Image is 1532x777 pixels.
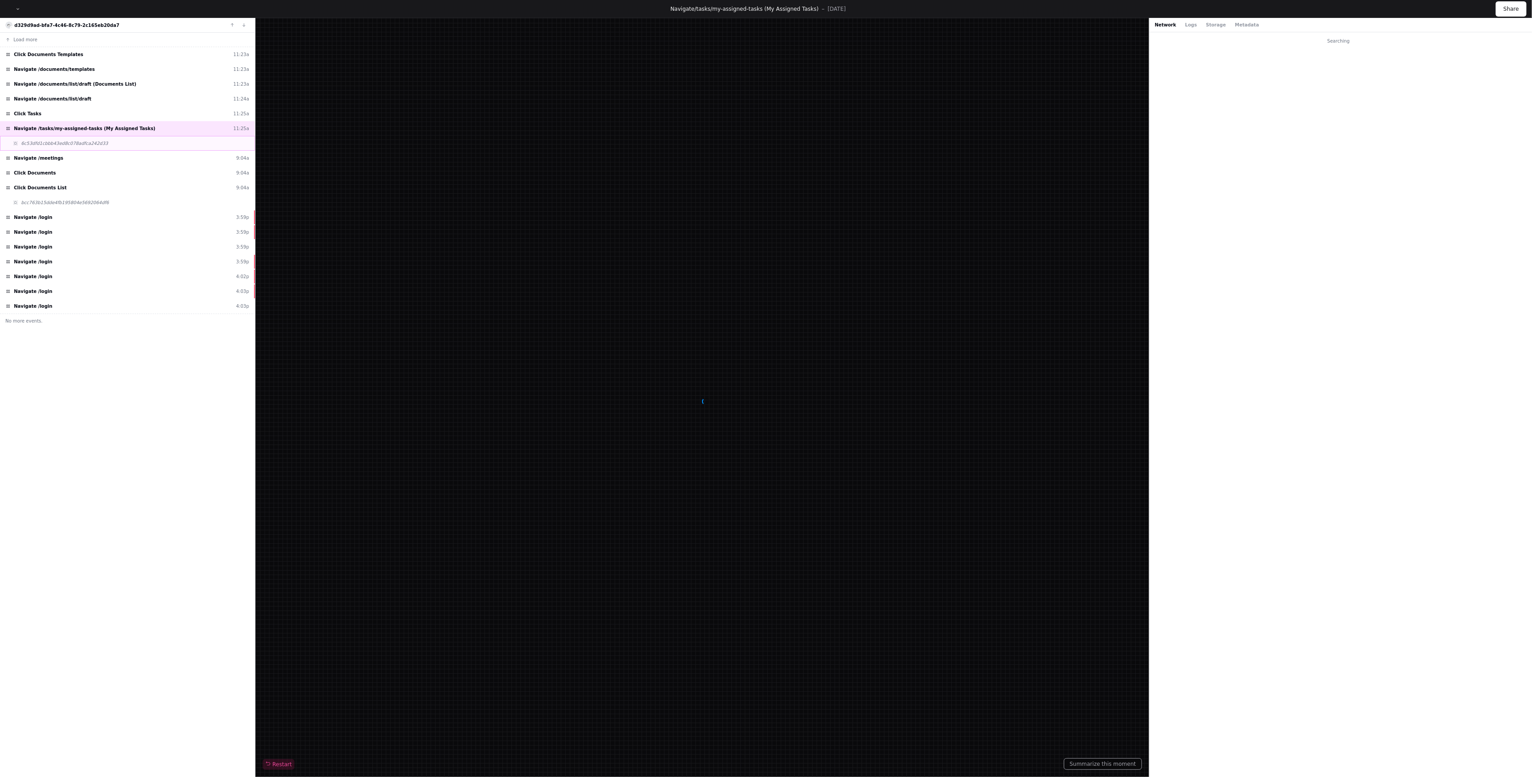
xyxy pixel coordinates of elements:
[236,229,249,236] div: 3:59p
[14,155,63,162] span: Navigate /meetings
[1150,38,1532,44] div: Searching
[5,318,43,324] span: No more events.
[236,258,249,265] div: 3:59p
[21,140,108,147] span: 6c53dfd1cbbb43ed8c078adfca242d33
[14,110,41,117] span: Click Tasks
[236,303,249,310] div: 4:03p
[236,288,249,295] div: 4:03p
[1235,22,1259,28] button: Metadata
[14,23,119,28] a: d329d9ad-bfa7-4c46-8c79-2c165eb20da7
[14,125,155,132] span: Navigate /tasks/my-assigned-tasks (My Assigned Tasks)
[14,303,53,310] span: Navigate /login
[14,96,92,102] span: Navigate /documents/list/draft
[233,66,249,73] div: 11:23a
[671,6,695,12] span: Navigate
[14,184,67,191] span: Click Documents List
[233,81,249,87] div: 11:23a
[14,214,53,221] span: Navigate /login
[233,110,249,117] div: 11:25a
[265,761,292,768] span: Restart
[233,125,249,132] div: 11:25a
[1206,22,1226,28] button: Storage
[236,214,249,221] div: 3:59p
[6,22,12,28] img: 10.svg
[14,229,53,236] span: Navigate /login
[236,184,249,191] div: 9:04a
[14,66,95,73] span: Navigate /documents/templates
[14,288,53,295] span: Navigate /login
[1064,758,1142,770] button: Summarize this moment
[21,199,109,206] span: bcc763b15dde4fb195804e5692064df6
[263,759,294,770] button: Restart
[236,155,249,162] div: 9:04a
[236,244,249,250] div: 3:59p
[236,170,249,176] div: 9:04a
[13,36,37,43] span: Load more
[233,96,249,102] div: 11:24a
[14,170,56,176] span: Click Documents
[1496,1,1527,17] button: Share
[233,51,249,58] div: 11:23a
[14,51,83,58] span: Click Documents Templates
[1155,22,1176,28] button: Network
[14,244,53,250] span: Navigate /login
[1185,22,1197,28] button: Logs
[14,273,53,280] span: Navigate /login
[694,6,818,12] span: /tasks/my-assigned-tasks (My Assigned Tasks)
[14,258,53,265] span: Navigate /login
[14,81,136,87] span: Navigate /documents/list/draft (Documents List)
[236,273,249,280] div: 4:02p
[828,5,846,13] p: [DATE]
